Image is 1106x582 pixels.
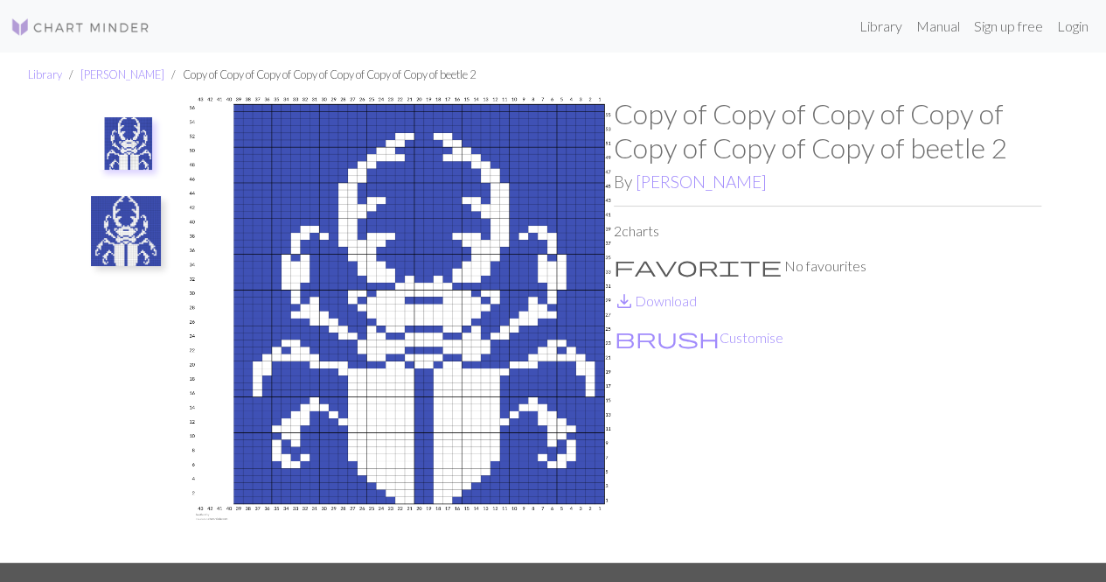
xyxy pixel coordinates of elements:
span: favorite [614,254,782,278]
img: Logo [10,17,150,38]
span: save_alt [614,289,635,313]
a: DownloadDownload [614,292,697,309]
button: CustomiseCustomise [614,326,784,349]
i: Customise [615,327,720,348]
i: Download [614,291,635,312]
a: Sign up free [967,9,1050,44]
a: [PERSON_NAME] [80,67,164,81]
a: Library [852,9,909,44]
a: Library [28,67,62,81]
img: beetle 2 [100,117,152,170]
h2: By [614,172,1041,192]
a: Manual [909,9,967,44]
a: Login [1050,9,1096,44]
h1: Copy of Copy of Copy of Copy of Copy of Copy of Copy of beetle 2 [614,97,1041,165]
li: Copy of Copy of Copy of Copy of Copy of Copy of Copy of beetle 2 [164,67,476,83]
img: beetle 2 [186,97,614,563]
img: Copy of beetle 2 [91,196,161,266]
i: Favourite [614,256,782,277]
p: 2 charts [614,221,1041,242]
p: No favourites [614,256,1041,277]
a: [PERSON_NAME] [636,172,767,192]
span: brush [615,326,720,350]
